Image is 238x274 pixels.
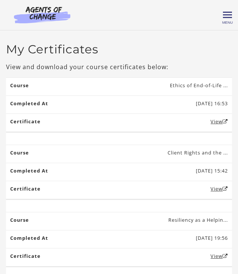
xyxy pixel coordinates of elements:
h2: My Certificates [6,42,232,57]
img: Agents of Change Logo [6,6,78,23]
a: ViewOpen in a new window [211,185,228,192]
td: [DATE] 19:56 [6,230,232,248]
a: ViewOpen in a new window [211,118,228,125]
td: Ethics of End-of-Life ... [6,77,232,95]
span: Toggle menu [223,14,232,15]
p: View and download your course certificates below: [6,62,232,71]
td: Resiliency as a Helpin... [6,212,232,230]
td: Client Rights and the ... [6,145,232,163]
i: Open in a new window [223,120,228,124]
span: Menu [222,20,233,24]
i: Open in a new window [223,187,228,192]
i: Open in a new window [223,254,228,259]
button: Toggle menu Menu [223,11,232,20]
td: [DATE] 15:42 [6,163,232,181]
a: ViewOpen in a new window [211,253,228,259]
td: [DATE] 16:53 [6,95,232,114]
